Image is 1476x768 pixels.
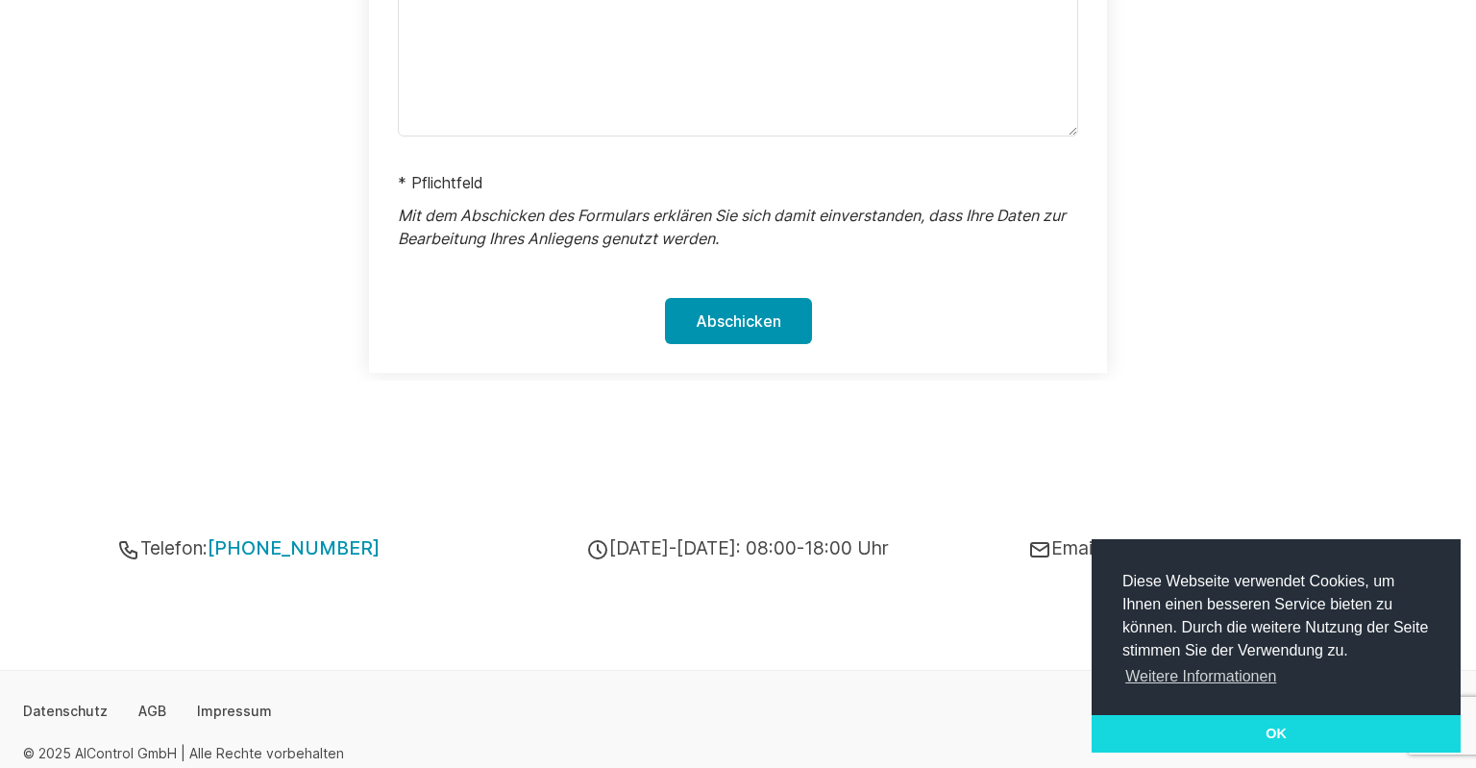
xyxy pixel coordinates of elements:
[197,702,272,721] a: Impressum
[1122,662,1280,691] a: learn more about cookies
[138,702,166,721] a: AGB
[1101,536,1426,559] a: [EMAIL_ADDRESS][DOMAIN_NAME]
[586,536,889,559] nobr: [DATE]-[DATE]: 08:00-18:00 Uhr
[117,536,380,559] nobr: Telefon:
[208,536,380,559] a: [PHONE_NUMBER]
[23,744,344,763] p: © 2025 AIControl GmbH | Alle Rechte vorbehalten
[1122,570,1430,691] span: Diese Webseite verwendet Cookies, um Ihnen einen besseren Service bieten zu können. Durch die wei...
[398,206,1066,248] em: Mit dem Abschicken des Formulars erklären Sie sich damit einverstanden, dass Ihre Daten zur Bearb...
[1028,536,1426,559] nobr: Email:
[1092,715,1461,754] a: dismiss cookie message
[23,702,108,721] a: Datenschutz
[398,173,483,192] label: * Pflichtfeld
[665,298,812,344] button: Abschicken
[1092,539,1461,753] div: cookieconsent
